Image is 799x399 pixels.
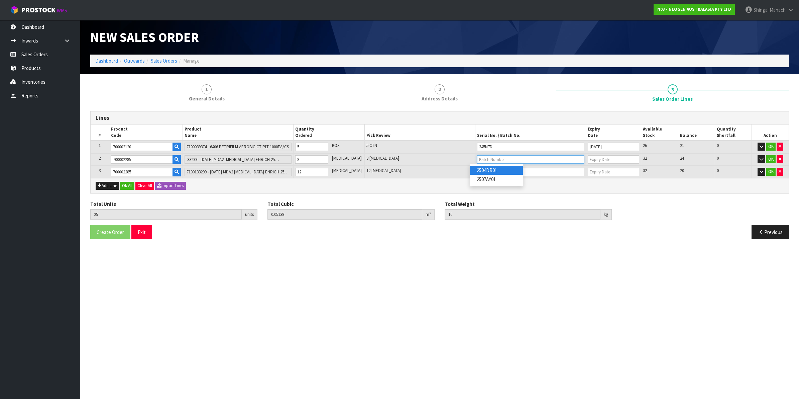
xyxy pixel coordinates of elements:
[185,143,292,151] input: Name
[680,168,684,173] span: 20
[99,155,101,161] span: 2
[657,6,731,12] strong: N03 - NEOGEN AUSTRALASIA PTY LTD
[111,168,173,176] input: Code
[109,125,183,141] th: Product Code
[435,84,445,94] span: 2
[770,7,787,13] span: Mahachi
[96,115,784,121] h3: Lines
[643,155,647,161] span: 32
[588,143,639,151] input: Expiry Date
[111,143,173,151] input: Code
[445,209,600,220] input: Total Weight
[21,6,55,14] span: ProStock
[151,58,177,64] a: Sales Orders
[332,168,362,173] span: [MEDICAL_DATA]
[643,143,647,148] span: 26
[97,229,124,235] span: Create Order
[752,125,789,141] th: Action
[754,7,769,13] span: Shingai
[366,143,377,148] span: 5 CTN
[99,168,101,173] span: 3
[295,168,328,176] input: Qty Ordered
[90,201,116,208] label: Total Units
[155,182,186,190] button: Import Lines
[477,143,584,151] input: Batch Number
[752,225,789,239] button: Previous
[99,143,101,148] span: 1
[766,155,776,163] button: OK
[202,84,212,94] span: 1
[600,209,612,220] div: kg
[95,58,118,64] a: Dashboard
[131,225,152,239] button: Exit
[680,155,684,161] span: 24
[588,168,639,176] input: Expiry Date
[295,143,328,151] input: Qty Ordered
[120,182,134,190] button: Ok All
[90,106,789,245] span: Sales Order Lines
[90,29,199,46] span: New Sales Order
[366,155,399,161] span: 8 [MEDICAL_DATA]
[717,143,719,148] span: 0
[90,209,242,220] input: Total Units
[680,143,684,148] span: 21
[717,168,719,173] span: 0
[470,166,523,175] a: 2504DR01
[668,84,678,94] span: 3
[422,95,458,102] span: Address Details
[10,6,18,14] img: cube-alt.png
[365,125,475,141] th: Pick Review
[183,125,294,141] th: Product Name
[332,143,340,148] span: BOX
[90,225,130,239] button: Create Order
[183,58,200,64] span: Manage
[641,125,678,141] th: Available Stock
[475,125,586,141] th: Serial No. / Batch No.
[135,182,154,190] button: Clear All
[766,143,776,151] button: OK
[678,125,715,141] th: Balance
[588,155,639,164] input: Expiry Date
[470,175,523,184] a: 2507AY01
[294,125,365,141] th: Quantity Ordered
[267,201,294,208] label: Total Cubic
[189,95,225,102] span: General Details
[445,201,475,208] label: Total Weight
[267,209,422,220] input: Total Cubic
[96,182,119,190] button: Add Line
[57,7,67,14] small: WMS
[91,125,109,141] th: #
[652,95,693,102] span: Sales Order Lines
[717,155,719,161] span: 0
[185,155,292,164] input: Name
[295,155,328,164] input: Qty Ordered
[332,155,362,161] span: [MEDICAL_DATA]
[586,125,641,141] th: Expiry Date
[124,58,145,64] a: Outwards
[242,209,257,220] div: units
[366,168,401,173] span: 12 [MEDICAL_DATA]
[766,168,776,176] button: OK
[185,168,292,176] input: Name
[477,168,584,176] input: Batch Number
[715,125,752,141] th: Quantity Shortfall
[643,168,647,173] span: 32
[422,209,435,220] div: m³
[477,155,584,164] input: Batch Number
[111,155,173,164] input: Code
